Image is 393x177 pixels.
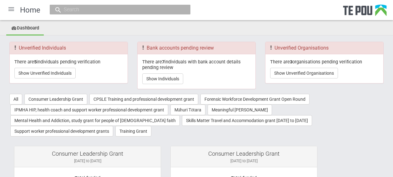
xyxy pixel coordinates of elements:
button: Show Unverified Individuals [14,68,76,78]
div: Consumer Leadership Grant [19,151,156,157]
button: Show Unverified Organisations [270,68,338,78]
b: 7 [162,59,164,65]
button: Māhuri Tōtara [170,105,205,115]
button: Meaningful [PERSON_NAME] [208,105,272,115]
button: Forensic Workforce Development Grant Open Round [200,94,310,105]
p: There are organisations pending verification [270,59,379,65]
button: All [9,94,22,105]
b: 3 [290,59,292,65]
a: Dashboard [6,22,44,35]
button: Mental Health and Addiction, study grant for people of [DEMOGRAPHIC_DATA] faith [10,115,180,126]
button: IPMHA HIP, health coach and support worker professional development grant [10,105,168,115]
h3: Unverified Individuals [14,45,123,51]
div: [DATE] to [DATE] [19,158,156,164]
button: CPSLE Training and professional development grant [89,94,198,105]
p: There are individuals pending verification [14,59,123,65]
button: Consumer Leadership Grant [24,94,87,105]
input: Search [62,6,172,13]
button: Support worker professional development grants [10,126,113,137]
div: Consumer Leadership Grant [175,151,312,157]
p: There are individuals with bank account details pending review [142,59,251,71]
button: Show Individuals [142,73,183,84]
button: Skills Matter Travel and Accommodation grant [DATE] to [DATE] [182,115,312,126]
div: [DATE] to [DATE] [175,158,312,164]
h3: Unverified Organisations [270,45,379,51]
button: Training Grant [115,126,151,137]
b: 5 [34,59,37,65]
h3: Bank accounts pending review [142,45,251,51]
